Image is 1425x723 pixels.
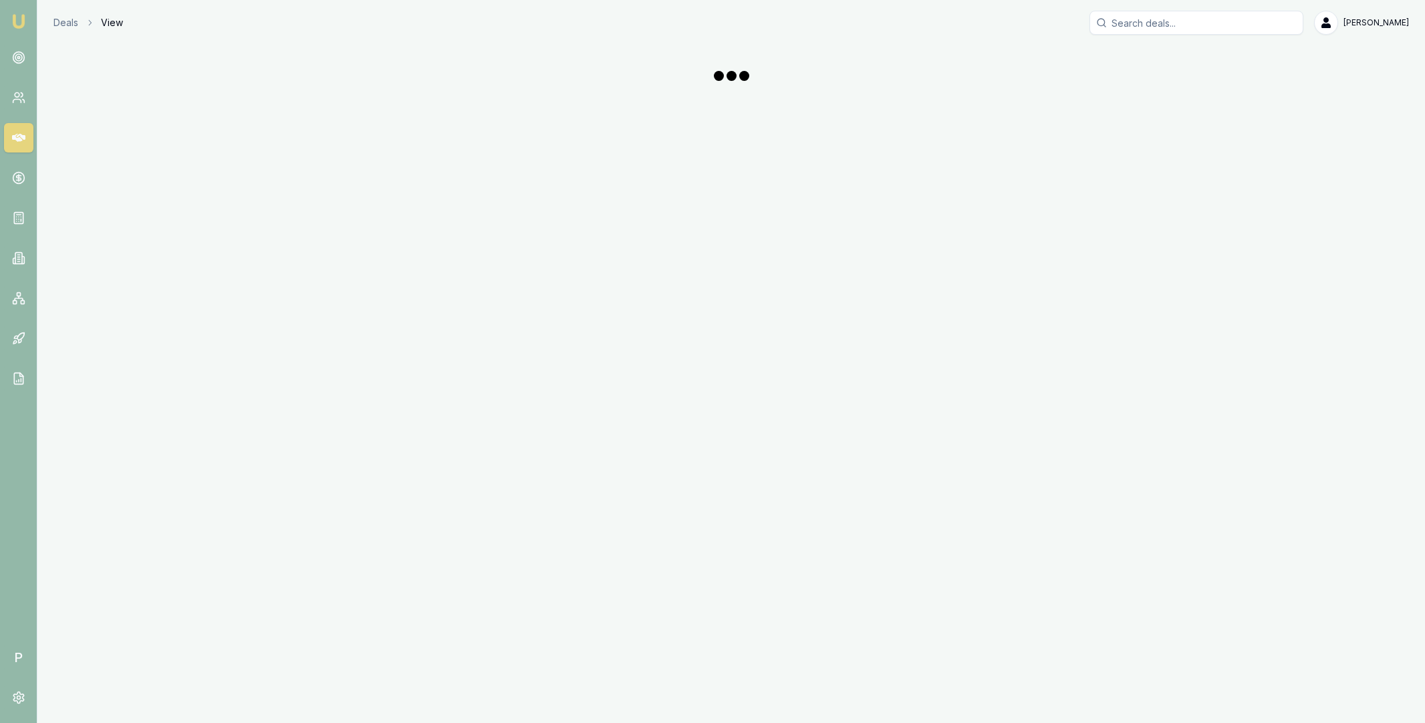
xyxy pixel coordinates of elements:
span: View [101,16,123,29]
a: Deals [53,16,78,29]
span: [PERSON_NAME] [1343,17,1409,28]
span: P [4,643,33,672]
input: Search deals [1089,11,1303,35]
nav: breadcrumb [53,16,123,29]
img: emu-icon-u.png [11,13,27,29]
